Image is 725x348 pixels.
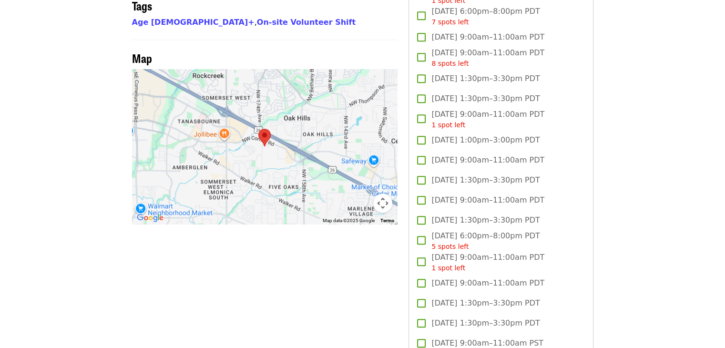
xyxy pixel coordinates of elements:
[431,297,540,309] span: [DATE] 1:30pm–3:30pm PDT
[431,264,465,272] span: 1 spot left
[257,18,356,27] a: On-site Volunteer Shift
[431,31,544,43] span: [DATE] 9:00am–11:00am PDT
[380,218,394,223] a: Terms (opens in new tab)
[431,18,469,26] span: 7 spots left
[431,60,469,67] span: 8 spots left
[132,50,152,66] span: Map
[431,47,544,69] span: [DATE] 9:00am–11:00am PDT
[431,154,544,166] span: [DATE] 9:00am–11:00am PDT
[431,194,544,206] span: [DATE] 9:00am–11:00am PDT
[431,121,465,129] span: 1 spot left
[431,174,540,186] span: [DATE] 1:30pm–3:30pm PDT
[431,243,469,250] span: 5 spots left
[431,109,544,130] span: [DATE] 9:00am–11:00am PDT
[323,218,375,223] span: Map data ©2025 Google
[431,317,540,329] span: [DATE] 1:30pm–3:30pm PDT
[431,230,540,252] span: [DATE] 6:00pm–8:00pm PDT
[431,73,540,84] span: [DATE] 1:30pm–3:30pm PDT
[431,134,540,146] span: [DATE] 1:00pm–3:00pm PDT
[431,252,544,273] span: [DATE] 9:00am–11:00am PDT
[134,212,166,224] img: Google
[431,215,540,226] span: [DATE] 1:30pm–3:30pm PDT
[373,194,392,213] button: Map camera controls
[431,93,540,104] span: [DATE] 1:30pm–3:30pm PDT
[134,212,166,224] a: Open this area in Google Maps (opens a new window)
[431,6,540,27] span: [DATE] 6:00pm–8:00pm PDT
[132,18,257,27] span: ,
[431,277,544,289] span: [DATE] 9:00am–11:00am PDT
[132,18,255,27] a: Age [DEMOGRAPHIC_DATA]+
